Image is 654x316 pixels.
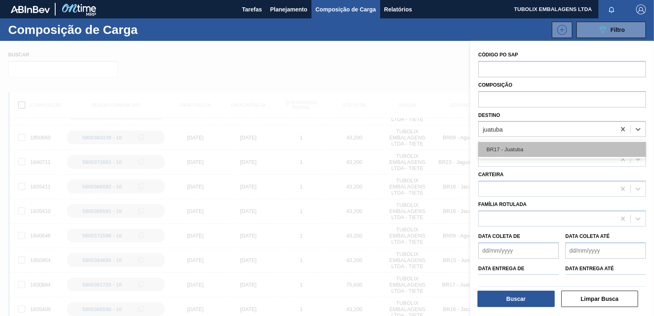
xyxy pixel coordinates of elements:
span: Planejamento [270,4,307,14]
span: Relatórios [384,4,412,14]
h1: Composição de Carga [8,25,139,34]
label: Família Rotulada [478,202,526,207]
label: Data coleta até [565,233,609,239]
span: Composição de Carga [316,4,376,14]
label: Código PO SAP [478,52,518,58]
label: Destino [478,112,500,118]
img: Logout [636,4,646,14]
button: Buscar [477,291,555,307]
input: dd/mm/yyyy [478,242,559,259]
span: Filtro [611,27,625,33]
label: Data entrega de [478,266,524,271]
label: Data coleta de [478,233,520,239]
label: Carteira [478,172,504,177]
img: TNhmsLtSVTkK8tSr43FrP2fwEKptu5GPRR3wAAAABJRU5ErkJggg== [11,6,50,13]
button: Limpar Busca [561,291,638,307]
div: Nova Composição [548,22,572,38]
button: Notificações [598,4,625,15]
input: dd/mm/yyyy [565,242,646,259]
div: BR17 - Juatuba [478,142,646,157]
button: Filtro [576,22,646,38]
label: Composição [478,82,512,88]
label: Data entrega até [565,266,614,271]
span: Tarefas [242,4,262,14]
